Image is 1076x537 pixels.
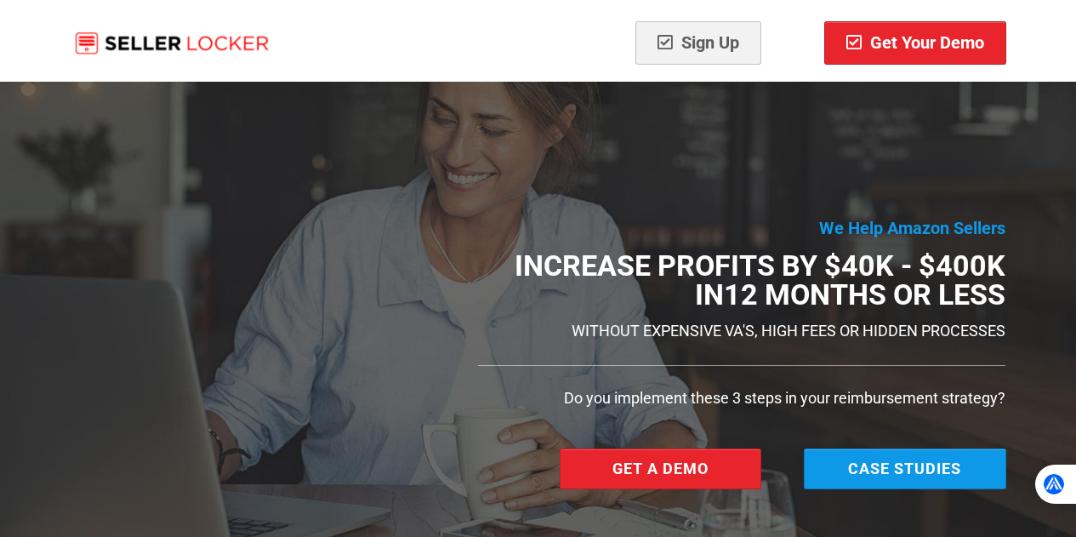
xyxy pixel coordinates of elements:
[846,32,984,53] span: Get Your Demo
[612,460,709,477] span: Get a Demo
[804,448,1006,489] a: Case Studies
[824,21,1006,65] a: Get Your Demo
[658,32,739,53] span: Sign Up
[478,387,1006,409] div: Do you implement these 3 steps in your reimbursement strategy?
[515,249,1005,311] b: Increase Profits by $40k - $400K in
[848,460,961,477] span: Case Studies
[819,218,1005,238] b: We Help Amazon Sellers
[724,277,1005,311] b: 12 months or less
[560,448,762,489] a: Get a Demo
[478,322,1006,340] h2: WITHOUT EXPENSIVE VA'S, HIGH FEES OR HIDDEN PROCESSES
[635,21,761,65] a: Sign Up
